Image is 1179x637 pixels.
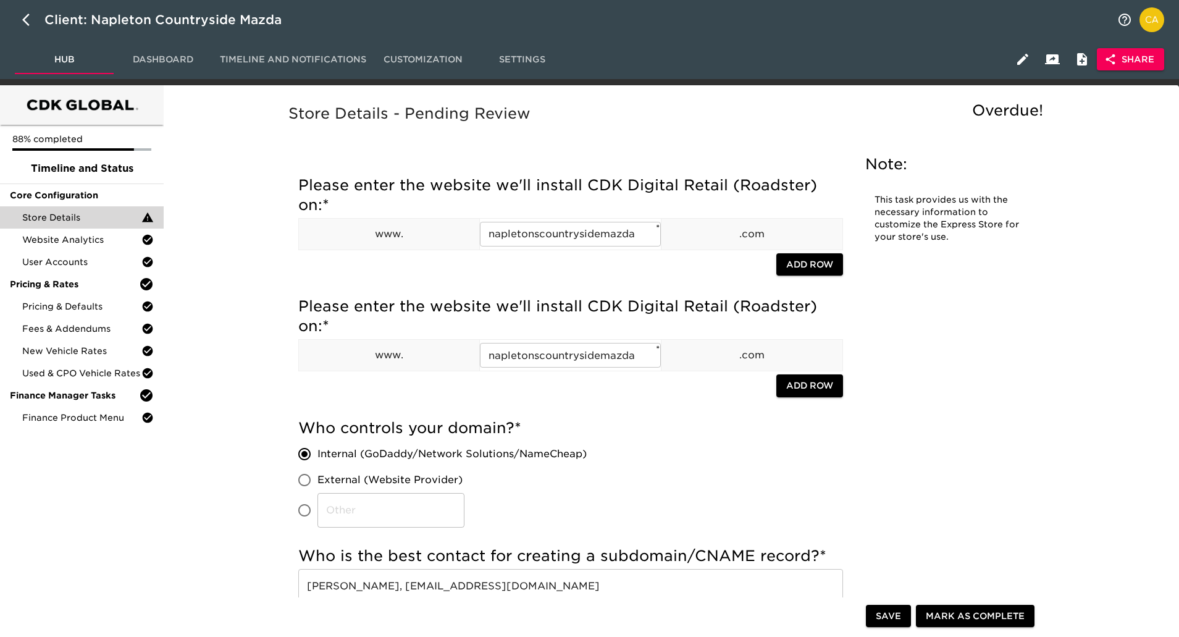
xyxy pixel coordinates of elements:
[661,348,842,363] p: .com
[972,101,1043,119] span: Overdue!
[876,609,901,624] span: Save
[220,52,366,67] span: Timeline and Notifications
[22,323,141,335] span: Fees & Addendums
[121,52,205,67] span: Dashboard
[1097,48,1164,71] button: Share
[299,348,480,363] p: www.
[298,546,843,566] h5: Who is the best contact for creating a subdomain/CNAME record?
[10,389,139,402] span: Finance Manager Tasks
[875,194,1023,243] p: This task provides us with the necessary information to customize the Express Store for your stor...
[776,374,843,397] button: Add Row
[10,161,154,176] span: Timeline and Status
[22,211,141,224] span: Store Details
[22,256,141,268] span: User Accounts
[865,154,1032,174] h5: Note:
[317,493,464,528] input: Other
[786,257,833,272] span: Add Row
[786,378,833,394] span: Add Row
[10,189,154,201] span: Core Configuration
[1110,5,1139,35] button: notifications
[10,278,139,290] span: Pricing & Rates
[44,10,299,30] div: Client: Napleton Countryside Mazda
[299,227,480,242] p: www.
[661,227,842,242] p: .com
[22,345,141,357] span: New Vehicle Rates
[926,609,1025,624] span: Mark as Complete
[22,411,141,424] span: Finance Product Menu
[22,367,141,379] span: Used & CPO Vehicle Rates
[381,52,465,67] span: Customization
[22,52,106,67] span: Hub
[298,297,843,336] h5: Please enter the website we'll install CDK Digital Retail (Roadster) on:
[776,253,843,276] button: Add Row
[916,605,1034,628] button: Mark as Complete
[22,234,141,246] span: Website Analytics
[298,418,843,438] h5: Who controls your domain?
[480,52,564,67] span: Settings
[317,447,587,462] span: Internal (GoDaddy/Network Solutions/NameCheap)
[866,605,911,628] button: Save
[1139,7,1164,32] img: Profile
[1107,52,1154,67] span: Share
[288,104,1049,124] h5: Store Details - Pending Review
[12,133,151,145] p: 88% completed
[22,300,141,313] span: Pricing & Defaults
[317,473,463,487] span: External (Website Provider)
[298,175,843,215] h5: Please enter the website we'll install CDK Digital Retail (Roadster) on:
